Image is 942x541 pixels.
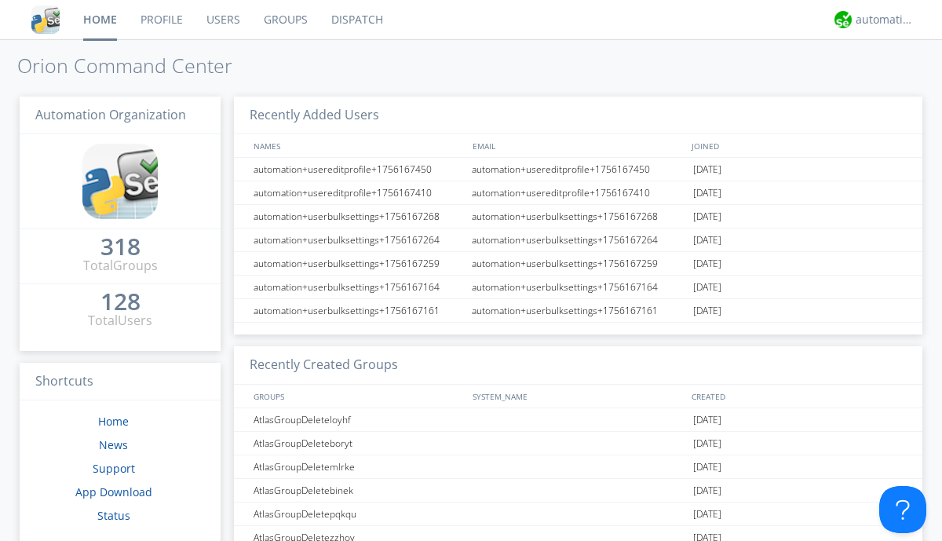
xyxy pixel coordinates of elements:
[693,158,721,181] span: [DATE]
[250,205,467,228] div: automation+userbulksettings+1756167268
[250,228,467,251] div: automation+userbulksettings+1756167264
[234,503,922,526] a: AtlasGroupDeletepqkqu[DATE]
[250,181,467,204] div: automation+usereditprofile+1756167410
[234,276,922,299] a: automation+userbulksettings+1756167164automation+userbulksettings+1756167164[DATE]
[688,385,907,408] div: CREATED
[234,228,922,252] a: automation+userbulksettings+1756167264automation+userbulksettings+1756167264[DATE]
[234,479,922,503] a: AtlasGroupDeletebinek[DATE]
[250,276,467,298] div: automation+userbulksettings+1756167164
[468,299,689,322] div: automation+userbulksettings+1756167161
[250,503,467,525] div: AtlasGroupDeletepqkqu
[250,408,467,431] div: AtlasGroupDeleteloyhf
[250,299,467,322] div: automation+userbulksettings+1756167161
[468,158,689,181] div: automation+usereditprofile+1756167450
[35,106,186,123] span: Automation Organization
[693,432,721,455] span: [DATE]
[693,479,721,503] span: [DATE]
[100,294,141,312] a: 128
[834,11,852,28] img: d2d01cd9b4174d08988066c6d424eccd
[468,276,689,298] div: automation+userbulksettings+1756167164
[693,181,721,205] span: [DATE]
[468,228,689,251] div: automation+userbulksettings+1756167264
[83,257,158,275] div: Total Groups
[250,432,467,455] div: AtlasGroupDeleteboryt
[234,252,922,276] a: automation+userbulksettings+1756167259automation+userbulksettings+1756167259[DATE]
[468,205,689,228] div: automation+userbulksettings+1756167268
[75,484,152,499] a: App Download
[234,408,922,432] a: AtlasGroupDeleteloyhf[DATE]
[97,508,130,523] a: Status
[250,158,467,181] div: automation+usereditprofile+1756167450
[693,205,721,228] span: [DATE]
[693,276,721,299] span: [DATE]
[234,181,922,205] a: automation+usereditprofile+1756167410automation+usereditprofile+1756167410[DATE]
[98,414,129,429] a: Home
[693,455,721,479] span: [DATE]
[234,346,922,385] h3: Recently Created Groups
[693,408,721,432] span: [DATE]
[31,5,60,34] img: cddb5a64eb264b2086981ab96f4c1ba7
[693,252,721,276] span: [DATE]
[468,181,689,204] div: automation+usereditprofile+1756167410
[234,432,922,455] a: AtlasGroupDeleteboryt[DATE]
[250,479,467,502] div: AtlasGroupDeletebinek
[469,385,688,408] div: SYSTEM_NAME
[88,312,152,330] div: Total Users
[250,252,467,275] div: automation+userbulksettings+1756167259
[234,205,922,228] a: automation+userbulksettings+1756167268automation+userbulksettings+1756167268[DATE]
[250,134,465,157] div: NAMES
[468,252,689,275] div: automation+userbulksettings+1756167259
[234,455,922,479] a: AtlasGroupDeletemlrke[DATE]
[469,134,688,157] div: EMAIL
[100,239,141,257] a: 318
[99,437,128,452] a: News
[82,144,158,219] img: cddb5a64eb264b2086981ab96f4c1ba7
[693,503,721,526] span: [DATE]
[93,461,135,476] a: Support
[693,228,721,252] span: [DATE]
[234,158,922,181] a: automation+usereditprofile+1756167450automation+usereditprofile+1756167450[DATE]
[20,363,221,401] h3: Shortcuts
[879,486,926,533] iframe: Toggle Customer Support
[856,12,915,27] div: automation+atlas
[688,134,907,157] div: JOINED
[250,455,467,478] div: AtlasGroupDeletemlrke
[693,299,721,323] span: [DATE]
[250,385,465,408] div: GROUPS
[100,294,141,309] div: 128
[234,97,922,135] h3: Recently Added Users
[234,299,922,323] a: automation+userbulksettings+1756167161automation+userbulksettings+1756167161[DATE]
[100,239,141,254] div: 318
